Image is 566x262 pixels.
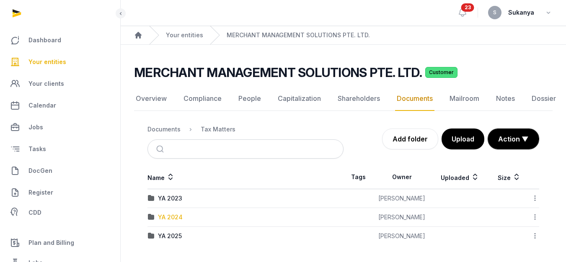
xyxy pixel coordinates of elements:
div: YA 2023 [158,194,182,203]
h2: MERCHANT MANAGEMENT SOLUTIONS PTE. LTD. [134,65,422,80]
span: Dashboard [28,35,61,45]
button: Action ▼ [488,129,539,149]
a: Plan and Billing [7,233,114,253]
span: Sukanya [508,8,534,18]
span: Calendar [28,100,56,110]
span: S [493,10,496,15]
nav: Tabs [134,87,553,111]
th: Name [147,165,344,189]
td: [PERSON_NAME] [373,227,431,246]
a: Dossier [530,87,558,111]
span: Customer [425,67,457,78]
button: S [488,6,501,19]
a: Register [7,182,114,203]
span: CDD [28,208,41,218]
span: 23 [461,3,474,12]
a: Jobs [7,117,114,137]
a: Documents [395,87,434,111]
img: folder.svg [148,195,155,202]
div: YA 2025 [158,232,182,240]
span: Tasks [28,144,46,154]
span: DocGen [28,166,52,176]
a: Your entities [166,31,203,39]
a: Dashboard [7,30,114,50]
a: DocGen [7,161,114,181]
button: Submit [151,140,171,158]
span: Your entities [28,57,66,67]
img: folder.svg [148,233,155,239]
button: Upload [442,128,484,149]
th: Tags [344,165,373,189]
a: Tasks [7,139,114,159]
a: Capitalization [276,87,323,111]
a: Compliance [182,87,223,111]
span: Plan and Billing [28,238,74,248]
span: Your clients [28,79,64,89]
td: [PERSON_NAME] [373,208,431,227]
th: Owner [373,165,431,189]
nav: Breadcrumb [121,26,566,45]
a: MERCHANT MANAGEMENT SOLUTIONS PTE. LTD. [227,31,370,39]
a: Your entities [7,52,114,72]
td: [PERSON_NAME] [373,189,431,208]
a: Notes [494,87,517,111]
div: Documents [147,125,181,134]
a: CDD [7,204,114,221]
span: Jobs [28,122,43,132]
div: YA 2024 [158,213,183,221]
a: Overview [134,87,168,111]
span: Register [28,188,53,198]
a: People [237,87,263,111]
a: Your clients [7,74,114,94]
div: Tax Matters [201,125,235,134]
img: folder.svg [148,214,155,221]
th: Size [489,165,529,189]
a: Calendar [7,95,114,116]
a: Mailroom [448,87,481,111]
a: Add folder [382,128,438,149]
a: Shareholders [336,87,382,111]
th: Uploaded [431,165,489,189]
nav: Breadcrumb [147,119,344,139]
